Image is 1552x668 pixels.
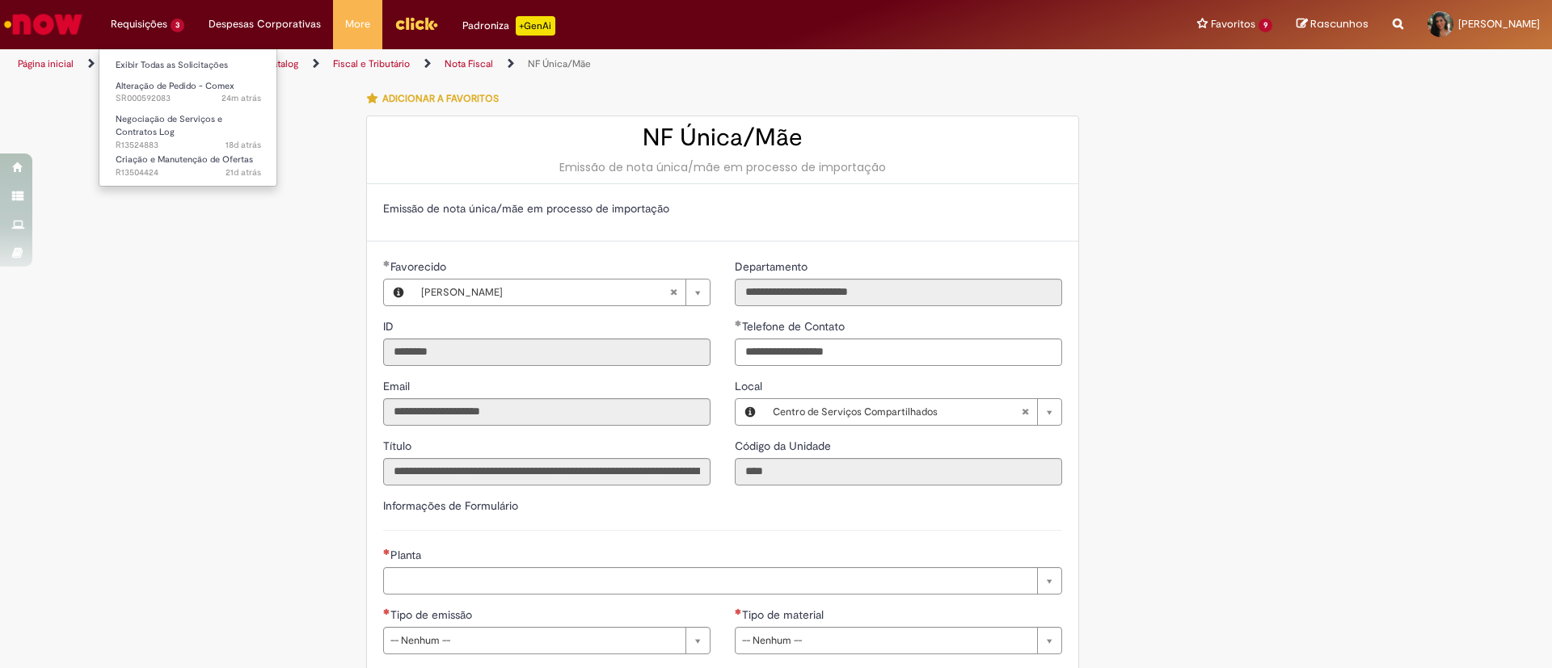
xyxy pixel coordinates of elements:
[116,92,261,105] span: SR000592083
[12,49,1023,79] ul: Trilhas de página
[383,458,711,485] input: Título
[742,628,1029,653] span: -- Nenhum --
[383,338,711,366] input: ID
[383,438,415,454] label: Somente leitura - Título
[1211,16,1255,32] span: Favoritos
[735,379,765,393] span: Local
[394,11,438,36] img: click_logo_yellow_360x200.png
[383,498,518,513] label: Informações de Formulário
[383,608,390,615] span: Necessários
[383,319,397,334] span: Somente leitura - ID
[383,159,1062,175] div: Emissão de nota única/mãe em processo de importação
[1259,19,1272,32] span: 9
[226,139,261,151] span: 18d atrás
[390,548,424,562] span: Necessários - Planta
[18,57,74,70] a: Página inicial
[226,166,261,179] time: 09/09/2025 09:14:48
[736,399,765,425] button: Local, Visualizar este registro Centro de Serviços Compartilhados
[735,608,742,615] span: Necessários
[221,92,261,104] span: 24m atrás
[528,57,591,70] a: NF Única/Mãe
[773,399,1021,425] span: Centro de Serviços Compartilhados
[382,92,499,105] span: Adicionar a Favoritos
[226,139,261,151] time: 11/09/2025 17:52:29
[742,607,827,622] span: Tipo de material
[383,124,1062,151] h2: NF Única/Mãe
[516,16,555,36] p: +GenAi
[390,259,449,274] span: Necessários - Favorecido
[116,153,253,166] span: Criação e Manutenção de Ofertas
[383,200,1062,216] p: Emissão de nota única/mãe em processo de importação
[116,80,234,92] span: Alteração de Pedido - Comex
[735,458,1062,485] input: Código da Unidade
[116,166,261,179] span: R13504424
[462,16,555,36] div: Padroniza
[221,92,261,104] time: 29/09/2025 13:54:38
[445,57,493,70] a: Nota Fiscal
[384,279,413,305] button: Favorecido, Visualizar este registro Rafaela Silva Dias
[209,16,321,32] span: Despesas Corporativas
[99,151,277,181] a: Aberto R13504424 : Criação e Manutenção de Ofertas
[2,8,85,40] img: ServiceNow
[390,628,677,653] span: -- Nenhum --
[1297,17,1369,32] a: Rascunhos
[390,607,475,622] span: Tipo de emissão
[742,319,848,334] span: Telefone de Contato
[99,48,277,187] ul: Requisições
[99,111,277,145] a: Aberto R13524883 : Negociação de Serviços e Contratos Log
[735,438,834,454] label: Somente leitura - Código da Unidade
[383,379,413,393] span: Somente leitura - Email
[383,548,390,555] span: Necessários
[226,166,261,179] span: 21d atrás
[383,378,413,394] label: Somente leitura - Email
[735,320,742,326] span: Obrigatório Preenchido
[735,279,1062,306] input: Departamento
[99,78,277,107] a: Aberto SR000592083 : Alteração de Pedido - Comex
[171,19,184,32] span: 3
[383,318,397,334] label: Somente leitura - ID
[99,57,277,74] a: Exibir Todas as Solicitações
[735,259,811,274] span: Somente leitura - Departamento
[383,567,1062,594] a: Limpar campo Planta
[1013,399,1037,425] abbr: Limpar campo Local
[383,398,711,426] input: Email
[735,258,811,275] label: Somente leitura - Departamento
[1310,16,1369,32] span: Rascunhos
[366,82,508,116] button: Adicionar a Favoritos
[116,113,222,138] span: Negociação de Serviços e Contratos Log
[345,16,370,32] span: More
[413,279,710,305] a: [PERSON_NAME]Limpar campo Favorecido
[116,139,261,152] span: R13524883
[333,57,410,70] a: Fiscal e Tributário
[735,439,834,453] span: Somente leitura - Código da Unidade
[735,338,1062,366] input: Telefone de Contato
[765,399,1061,425] a: Centro de Serviços CompartilhadosLimpar campo Local
[661,279,685,305] abbr: Limpar campo Favorecido
[383,439,415,453] span: Somente leitura - Título
[383,260,390,267] span: Obrigatório Preenchido
[111,16,167,32] span: Requisições
[421,279,669,305] span: [PERSON_NAME]
[1458,17,1540,31] span: [PERSON_NAME]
